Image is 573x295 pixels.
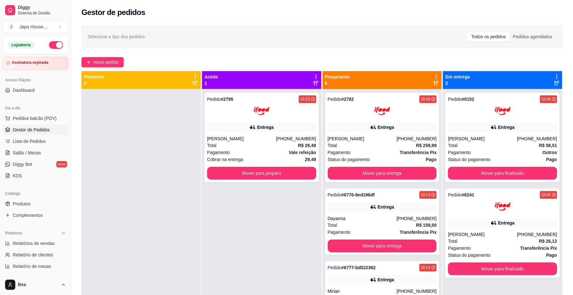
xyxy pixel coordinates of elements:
[257,124,274,130] div: Entrega
[396,288,437,294] div: [PHONE_NUMBER]
[3,103,68,113] div: Dia a dia
[341,265,375,270] strong: # 6777-bd522362
[539,143,557,148] strong: R$ 58,51
[520,246,557,251] strong: Transferência Pix
[541,192,551,197] div: 18:05
[3,57,68,70] a: Assinatura expirada
[13,161,32,167] span: Diggy Bot
[87,60,91,64] span: plus
[3,75,68,85] div: Acesso Rápido
[3,136,68,146] a: Lista de Pedidos
[3,250,68,260] a: Relatório de clientes
[378,124,394,130] div: Entrega
[448,136,517,142] div: [PERSON_NAME]
[448,97,462,102] span: Pedido
[207,156,243,163] span: Cobrar na entrega
[221,97,233,102] strong: # 2795
[448,142,458,149] span: Total
[13,87,35,93] span: Dashboard
[495,103,511,119] img: ifood
[3,277,68,292] button: Bea
[374,103,390,119] img: ifood
[3,148,68,158] a: Salão / Mesas
[517,136,557,142] div: [PHONE_NUMBER]
[400,230,437,235] strong: Transferência Pix
[325,74,350,80] p: Preparando
[300,97,310,102] div: 18:23
[207,149,230,156] span: Pagamento
[3,238,68,248] a: Relatórios de vendas
[3,20,68,33] button: Select a team
[396,136,437,142] div: [PHONE_NUMBER]
[305,157,316,162] strong: 29,49
[88,33,145,40] span: Selecione o tipo dos pedidos
[3,188,68,199] div: Catálogo
[426,157,437,162] strong: Pago
[13,263,51,269] span: Relatório de mesas
[539,239,557,244] strong: R$ 26,12
[448,192,462,197] span: Pedido
[448,149,471,156] span: Pagamento
[495,199,511,215] img: ifood
[3,171,68,181] a: KDS
[341,97,354,102] strong: # 2782
[448,238,458,245] span: Total
[421,265,430,270] div: 18:14
[448,252,490,259] span: Status do pagamento
[205,80,218,86] p: 1
[207,167,316,180] button: Mover para preparo
[462,97,474,102] strong: # 0152
[517,231,557,238] div: [PHONE_NUMBER]
[84,74,104,80] p: Pendente
[416,143,437,148] strong: R$ 258,99
[341,192,374,197] strong: # 6776-8ed198df
[498,220,515,226] div: Entrega
[205,74,218,80] p: Aceito
[541,97,551,102] div: 18:04
[18,5,66,11] span: Diggy
[3,261,68,271] a: Relatório de mesas
[509,32,556,41] div: Pedidos agendados
[49,41,63,49] button: Alterar Status
[207,142,217,149] span: Total
[13,240,55,247] span: Relatórios de vendas
[3,199,68,209] a: Produtos
[12,60,48,65] article: Assinatura expirada
[546,253,557,258] strong: Pago
[18,282,58,288] span: Bea
[13,127,50,133] span: Gestor de Pedidos
[396,215,437,222] div: [PHONE_NUMBER]
[421,97,430,102] div: 18:09
[19,24,48,30] div: Japa House. ...
[328,229,351,236] span: Pagamento
[328,156,370,163] span: Status do pagamento
[378,277,394,283] div: Entrega
[328,288,397,294] div: Mirian
[542,150,557,155] strong: Outros
[445,80,470,86] p: 2
[3,113,68,123] button: Pedidos balcão (PDV)
[298,143,316,148] strong: R$ 29,49
[81,7,145,18] h2: Gestor de pedidos
[328,149,351,156] span: Pagamento
[5,231,22,236] span: Relatórios
[18,11,66,16] span: Sistema de Gestão
[448,262,557,275] button: Mover para finalizado
[328,265,342,270] span: Pedido
[3,159,68,169] a: Diggy Botnovo
[207,97,221,102] span: Pedido
[3,273,68,283] a: Relatório de fidelidadenovo
[378,204,394,210] div: Entrega
[445,74,470,80] p: Em entrega
[462,192,474,197] strong: # 8241
[13,212,43,218] span: Complementos
[84,80,104,86] p: 0
[546,157,557,162] strong: Pago
[94,59,119,66] span: Novo pedido
[276,136,316,142] div: [PHONE_NUMBER]
[325,80,350,86] p: 6
[13,173,22,179] span: KDS
[400,150,437,155] strong: Transferência Pix
[328,240,437,252] button: Mover para entrega
[8,24,14,30] span: J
